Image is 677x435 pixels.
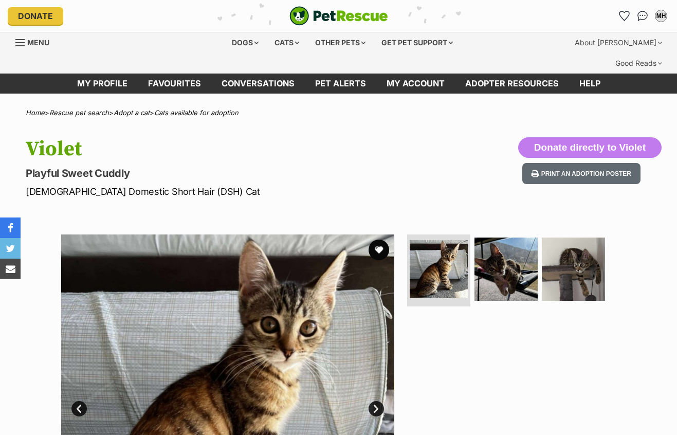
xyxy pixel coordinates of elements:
[27,38,49,47] span: Menu
[616,8,632,24] a: Favourites
[211,74,305,94] a: conversations
[49,108,109,117] a: Rescue pet search
[26,108,45,117] a: Home
[26,137,413,161] h1: Violet
[455,74,569,94] a: Adopter resources
[26,185,413,198] p: [DEMOGRAPHIC_DATA] Domestic Short Hair (DSH) Cat
[154,108,239,117] a: Cats available for adoption
[568,32,669,53] div: About [PERSON_NAME]
[15,32,57,51] a: Menu
[67,74,138,94] a: My profile
[289,6,388,26] a: PetRescue
[569,74,611,94] a: Help
[26,166,413,180] p: Playful Sweet Cuddly
[522,163,641,184] button: Print an adoption poster
[8,7,63,25] a: Donate
[634,8,651,24] a: Conversations
[376,74,455,94] a: My account
[289,6,388,26] img: logo-cat-932fe2b9b8326f06289b0f2fb663e598f794de774fb13d1741a6617ecf9a85b4.svg
[369,401,384,416] a: Next
[608,53,669,74] div: Good Reads
[474,238,538,301] img: Photo of Violet
[267,32,306,53] div: Cats
[637,11,648,21] img: chat-41dd97257d64d25036548639549fe6c8038ab92f7586957e7f3b1b290dea8141.svg
[138,74,211,94] a: Favourites
[542,238,605,301] img: Photo of Violet
[305,74,376,94] a: Pet alerts
[374,32,460,53] div: Get pet support
[656,11,666,21] div: MH
[369,240,389,260] button: favourite
[225,32,266,53] div: Dogs
[616,8,669,24] ul: Account quick links
[308,32,373,53] div: Other pets
[518,137,662,158] button: Donate directly to Violet
[114,108,150,117] a: Adopt a cat
[653,8,669,24] button: My account
[71,401,87,416] a: Prev
[410,240,468,298] img: Photo of Violet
